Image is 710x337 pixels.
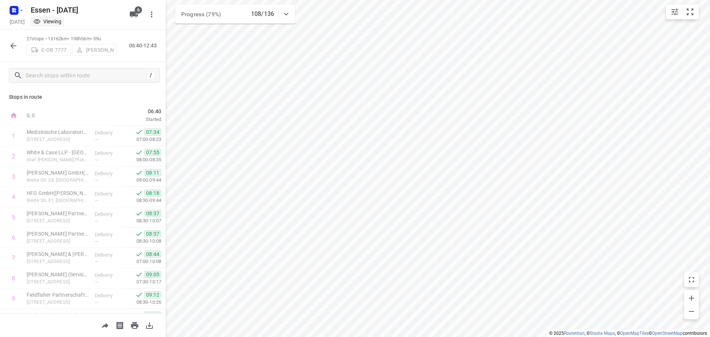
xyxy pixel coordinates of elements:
p: Stops in route [9,93,157,101]
span: — [95,198,98,203]
span: 07:55 [144,149,161,156]
div: Progress (79%)108/136 [175,4,295,24]
p: Delivery [95,149,122,157]
span: Download route [142,321,157,328]
p: Oliver Wyman GmbH(Annika Lange) [27,169,89,176]
p: Benrather Str. 18-20, Düsseldorf [27,217,89,225]
span: 08:11 [144,169,161,176]
p: Graf-Adolf-Platz 15, Düsseldorf [27,156,89,164]
span: 09:05 [144,271,161,278]
p: Delivery [95,272,122,279]
span: — [95,239,98,244]
p: LATHAM & WATKINS LLP(NAMELESS CONTACT) [27,250,89,258]
div: small contained button group [666,4,699,19]
button: Fit zoom [683,4,697,19]
div: 5 [12,214,15,221]
p: 08:30-10:07 [125,217,161,225]
a: OpenMapTiles [620,331,649,336]
p: Grünstraße 15, Düsseldorf [27,299,89,306]
p: Delivery [95,292,122,299]
div: 6 [12,234,15,241]
p: HFO GmbH([PERSON_NAME]) [27,189,89,197]
p: Delivery [95,231,122,238]
span: 08:37 [144,210,161,217]
span: 08:44 [144,250,161,258]
p: Delivery [95,210,122,218]
div: 9 [12,295,15,302]
button: Map settings [667,4,682,19]
p: Delivery [95,251,122,259]
div: 3 [12,173,15,180]
li: © 2025 , © , © © contributors [549,331,707,336]
svg: Done [135,169,143,176]
svg: Done [135,149,143,156]
div: / [147,71,155,80]
div: 4 [12,193,15,200]
svg: Done [135,210,143,217]
p: 0, 0 [27,112,104,119]
p: Hengeler Mueller Partnerschaft von Rechtsanwälten mbB(Martina Macher) [27,210,89,217]
div: You are currently in view mode. To make any changes, go to edit project. [33,18,61,25]
input: Search stops within route [26,70,147,81]
svg: Done [135,311,143,319]
p: Started [112,116,161,123]
span: — [95,259,98,264]
div: 2 [12,153,15,160]
p: Eversheds Sutherland (Services) GmbH(Michaela Vogel) [27,271,89,278]
span: 6 [135,6,142,14]
p: 27 stops • 16162km • 198h56m • 59u [27,36,117,43]
svg: Done [135,250,143,258]
button: 6 [126,7,141,22]
span: Print shipping labels [112,321,127,328]
p: White & Case LLP - Düsseldorf(Miriam Terstappen - Düsseldorf) [27,149,89,156]
div: 8 [12,275,15,282]
div: 7 [12,255,15,262]
p: Medizinische Laboratorien Düsseldorf GmbH - Zimmerstr.(Buchhaltung) [27,128,89,136]
a: Stadia Maps [590,331,615,336]
svg: Done [135,128,143,136]
p: 07:00-10:08 [125,258,161,265]
p: 108/136 [251,10,274,18]
span: 07:34 [144,128,161,136]
p: 08:30-10:08 [125,237,161,245]
p: Delivery [95,170,122,177]
span: 08:37 [144,230,161,237]
span: — [95,137,98,142]
span: — [95,300,98,305]
div: 1 [12,132,15,139]
span: 09:12 [144,291,161,299]
p: 08:30-09:44 [125,197,161,204]
svg: Done [135,189,143,197]
p: Benrather Str. 18-20, Düsseldorf [27,237,89,245]
span: — [95,157,98,163]
p: 06:40-12:43 [129,42,160,50]
span: Progress (79%) [181,11,221,18]
p: Delivery [95,312,122,320]
p: 08:00-08:35 [125,156,161,164]
p: 09:00-09:44 [125,176,161,184]
svg: Done [135,230,143,237]
a: OpenStreetMap [652,331,683,336]
p: Delivery [95,129,122,137]
span: — [95,279,98,285]
p: [STREET_ADDRESS] [27,136,89,143]
span: Print route [127,321,142,328]
p: 08:30-10:26 [125,299,161,306]
svg: Done [135,291,143,299]
span: 09:19 [144,311,161,319]
p: Delivery [95,190,122,198]
a: Routetitan [564,331,585,336]
span: 06:40 [112,108,161,115]
span: Share route [98,321,112,328]
svg: Done [135,271,143,278]
span: — [95,218,98,224]
span: 08:18 [144,189,161,197]
p: Ypsilon GmbH Steuerberatungsgesellschaft(Ayse Susan) [27,311,89,319]
p: 07:30-10:17 [125,278,161,286]
p: Breite Str. 31, Düsseldorf [27,197,89,204]
span: — [95,178,98,183]
p: 07:00-08:23 [125,136,161,143]
p: Königsallee 53-55, Düsseldorf [27,278,89,286]
p: Fieldfisher Partnerschaft von Rechtsanwälten mbB(Lena Meyer) [27,291,89,299]
p: Benrather Str. 18-20, Düsseldorf [27,258,89,265]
